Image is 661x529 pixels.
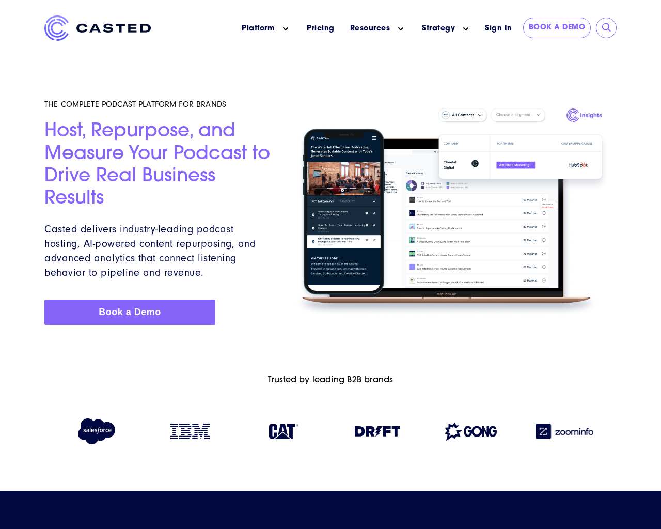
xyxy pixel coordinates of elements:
nav: Main menu [166,15,479,42]
img: IBM logo [170,424,210,439]
span: Book a Demo [99,307,161,317]
span: Casted delivers industry-leading podcast hosting, AI-powered content repurposing, and advanced an... [44,223,256,278]
a: Strategy [422,23,455,34]
a: Platform [242,23,275,34]
img: Gong logo [445,423,497,441]
a: Sign In [479,18,518,40]
img: Zoominfo logo [536,424,593,439]
img: Drift logo [355,426,400,437]
a: Resources [350,23,390,34]
img: Homepage Hero [288,103,617,321]
img: Salesforce logo [74,418,120,444]
h5: THE COMPLETE PODCAST PLATFORM FOR BRANDS [44,99,276,110]
h2: Host, Repurpose, and Measure Your Podcast to Drive Real Business Results [44,121,276,210]
h6: Trusted by leading B2B brands [44,376,617,385]
a: Pricing [307,23,335,34]
a: Book a Demo [44,300,215,325]
input: Submit [602,23,612,33]
img: Casted_Logo_Horizontal_FullColor_PUR_BLUE [44,15,151,41]
img: Caterpillar logo [269,424,298,439]
a: Book a Demo [523,18,591,38]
